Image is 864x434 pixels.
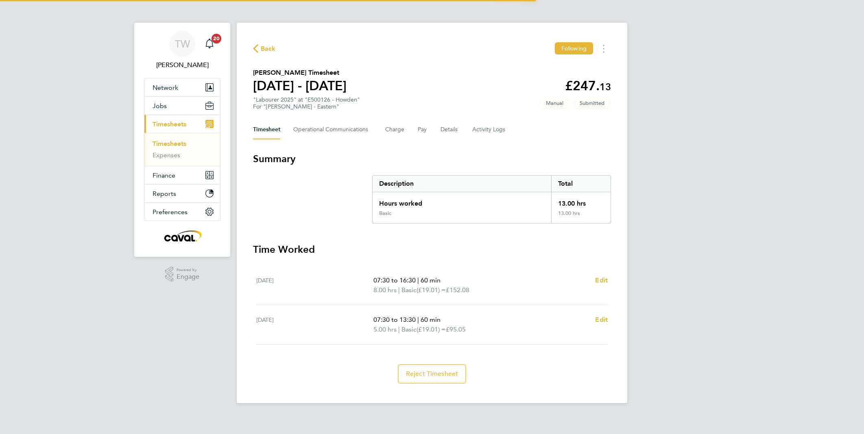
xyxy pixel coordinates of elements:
[373,176,551,192] div: Description
[398,364,467,384] button: Reject Timesheet
[398,286,400,294] span: |
[256,276,373,295] div: [DATE]
[144,203,220,221] button: Preferences
[373,316,416,323] span: 07:30 to 13:30
[398,325,400,333] span: |
[144,78,220,96] button: Network
[253,120,280,139] button: Timesheet
[144,115,220,133] button: Timesheets
[595,316,608,323] span: Edit
[153,140,186,148] a: Timesheets
[153,190,176,197] span: Reports
[373,276,416,284] span: 07:30 to 16:30
[253,96,360,110] div: "Labourer 2025" at "E500126 - Howden"
[153,84,178,91] span: Network
[472,120,506,139] button: Activity Logs
[162,229,203,242] img: caval-logo-retina.png
[595,315,608,325] a: Edit
[253,243,611,256] h3: Time Worked
[446,286,469,294] span: £152.08
[372,175,611,224] div: Summary
[595,276,608,284] span: Edit
[406,370,458,378] span: Reject Timesheet
[561,45,587,52] span: Following
[144,97,220,115] button: Jobs
[253,78,347,94] h1: [DATE] - [DATE]
[595,276,608,285] a: Edit
[421,316,441,323] span: 60 min
[373,286,397,294] span: 8.00 hrs
[565,78,611,93] app-decimal: £247.
[253,103,360,110] div: For "[PERSON_NAME] - Eastern"
[153,208,188,216] span: Preferences
[417,316,419,323] span: |
[417,325,446,333] span: (£19.01) =
[573,96,611,110] span: This timesheet is Submitted.
[253,152,611,384] section: Timesheet
[144,31,220,70] a: TW[PERSON_NAME]
[551,210,611,223] div: 13.00 hrs
[177,273,199,280] span: Engage
[551,176,611,192] div: Total
[201,31,218,57] a: 20
[256,315,373,334] div: [DATE]
[293,120,372,139] button: Operational Communications
[165,267,200,282] a: Powered byEngage
[153,102,167,110] span: Jobs
[600,81,611,93] span: 13
[175,39,190,49] span: TW
[421,276,441,284] span: 60 min
[134,23,230,257] nav: Main navigation
[144,229,220,242] a: Go to home page
[401,285,417,295] span: Basic
[417,276,419,284] span: |
[418,120,428,139] button: Pay
[446,325,466,333] span: £95.05
[144,60,220,70] span: Tim Wells
[253,68,347,78] h2: [PERSON_NAME] Timesheet
[539,96,570,110] span: This timesheet was manually created.
[441,120,459,139] button: Details
[379,210,391,217] div: Basic
[144,133,220,166] div: Timesheets
[253,43,276,54] button: Back
[551,192,611,210] div: 13.00 hrs
[555,42,593,54] button: Following
[261,44,276,54] span: Back
[177,267,199,273] span: Powered by
[212,34,221,43] span: 20
[373,325,397,333] span: 5.00 hrs
[417,286,446,294] span: (£19.01) =
[153,151,180,159] a: Expenses
[144,166,220,184] button: Finance
[153,120,186,128] span: Timesheets
[373,192,551,210] div: Hours worked
[153,171,175,179] span: Finance
[596,42,611,55] button: Timesheets Menu
[385,120,405,139] button: Charge
[144,184,220,202] button: Reports
[401,325,417,334] span: Basic
[253,152,611,165] h3: Summary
